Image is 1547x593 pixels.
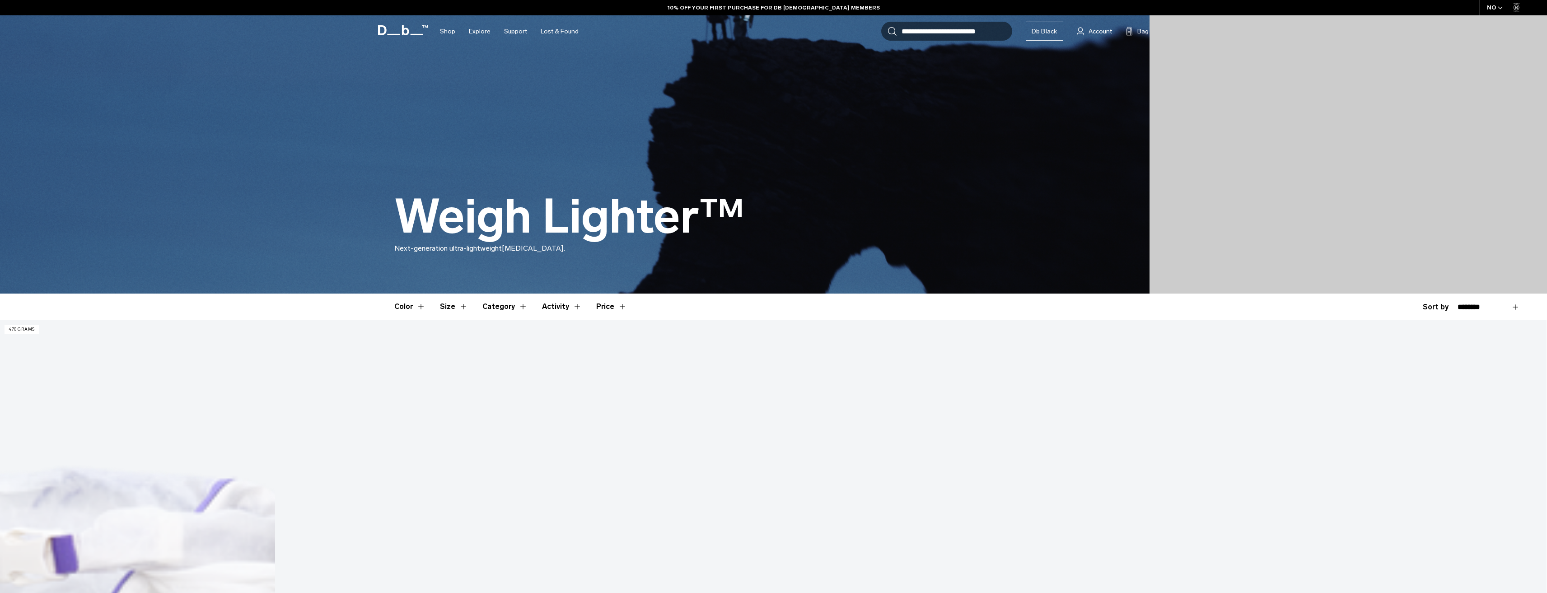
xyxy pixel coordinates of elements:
[1126,26,1149,37] button: Bag
[1137,27,1149,36] span: Bag
[541,15,579,47] a: Lost & Found
[482,294,528,320] button: Toggle Filter
[1026,22,1063,41] a: Db Black
[542,294,582,320] button: Toggle Filter
[433,15,585,47] nav: Main Navigation
[469,15,491,47] a: Explore
[440,15,455,47] a: Shop
[394,244,502,252] span: Next-generation ultra-lightweight
[668,4,880,12] a: 10% OFF YOUR FIRST PURCHASE FOR DB [DEMOGRAPHIC_DATA] MEMBERS
[5,325,39,334] p: 470 grams
[502,244,565,252] span: [MEDICAL_DATA].
[394,294,425,320] button: Toggle Filter
[394,191,744,243] h1: Weigh Lighter™
[1077,26,1112,37] a: Account
[1089,27,1112,36] span: Account
[504,15,527,47] a: Support
[440,294,468,320] button: Toggle Filter
[596,294,627,320] button: Toggle Price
